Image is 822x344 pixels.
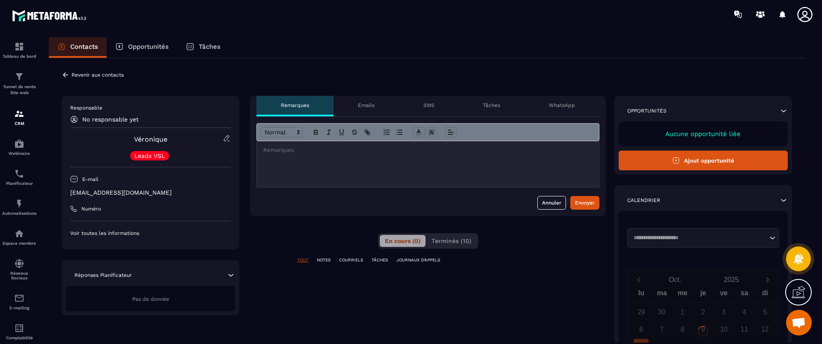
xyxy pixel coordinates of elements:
a: formationformationTunnel de vente Site web [2,65,36,102]
button: Terminés (10) [426,235,477,247]
p: Espace membre [2,241,36,246]
p: Tableau de bord [2,54,36,59]
a: Tâches [177,37,229,58]
img: scheduler [14,169,24,179]
a: formationformationTableau de bord [2,35,36,65]
p: Opportunités [128,43,169,50]
img: automations [14,228,24,239]
button: En cours (0) [380,235,426,247]
p: Aucune opportunité liée [627,130,779,138]
div: Envoyer [575,199,595,207]
p: Emails [358,102,375,109]
p: [EMAIL_ADDRESS][DOMAIN_NAME] [70,189,231,197]
p: COURRIELS [339,257,363,263]
p: SMS [423,102,435,109]
p: Responsable [70,104,231,111]
p: Tâches [199,43,220,50]
p: JOURNAUX D'APPELS [396,257,440,263]
p: TÂCHES [372,257,388,263]
p: Remarques [281,102,309,109]
p: Contacts [70,43,98,50]
span: Terminés (10) [432,237,471,244]
a: automationsautomationsAutomatisations [2,192,36,222]
p: Tâches [483,102,500,109]
p: Numéro [81,205,101,212]
a: Opportunités [107,37,177,58]
div: Search for option [627,228,779,248]
img: formation [14,71,24,82]
a: automationsautomationsWebinaire [2,132,36,162]
p: CRM [2,121,36,126]
p: Réponses Planificateur [74,272,132,279]
img: social-network [14,258,24,269]
p: WhatsApp [549,102,575,109]
a: formationformationCRM [2,102,36,132]
img: automations [14,139,24,149]
p: Comptabilité [2,335,36,340]
img: email [14,293,24,303]
p: E-mail [82,176,98,183]
p: Planificateur [2,181,36,186]
p: Webinaire [2,151,36,156]
span: En cours (0) [385,237,420,244]
p: TOUT [297,257,308,263]
span: Pas de donnée [132,296,169,302]
p: NOTES [317,257,331,263]
a: Contacts [49,37,107,58]
p: Automatisations [2,211,36,216]
a: emailemailE-mailing [2,287,36,317]
p: Calendrier [627,197,660,204]
p: Voir toutes les informations [70,230,231,237]
img: accountant [14,323,24,333]
img: formation [14,109,24,119]
a: schedulerschedulerPlanificateur [2,162,36,192]
button: Envoyer [570,196,599,210]
a: automationsautomationsEspace membre [2,222,36,252]
p: Revenir aux contacts [71,72,124,78]
img: automations [14,199,24,209]
button: Ajout opportunité [619,151,788,170]
div: Ouvrir le chat [786,310,812,335]
p: Opportunités [627,107,667,114]
p: Réseaux Sociaux [2,271,36,280]
input: Search for option [631,234,767,242]
p: E-mailing [2,305,36,310]
img: logo [12,8,89,24]
a: social-networksocial-networkRéseaux Sociaux [2,252,36,287]
button: Annuler [537,196,566,210]
p: Leads VSL [134,153,165,159]
p: No responsable yet [82,116,139,123]
p: Tunnel de vente Site web [2,84,36,96]
a: Véronique [134,135,167,143]
img: formation [14,42,24,52]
